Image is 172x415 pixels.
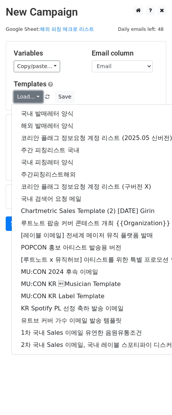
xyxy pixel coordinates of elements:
[14,80,46,88] a: Templates
[134,378,172,415] iframe: Chat Widget
[6,26,94,32] small: Google Sheet:
[6,216,31,231] a: Send
[115,26,166,32] a: Daily emails left: 48
[92,49,158,57] h5: Email column
[14,49,80,57] h5: Variables
[40,26,94,32] a: 해외 피칭 메크로 리스트
[55,91,75,103] button: Save
[14,60,60,72] a: Copy/paste...
[14,91,43,103] a: Load...
[6,6,166,19] h2: New Campaign
[115,25,166,33] span: Daily emails left: 48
